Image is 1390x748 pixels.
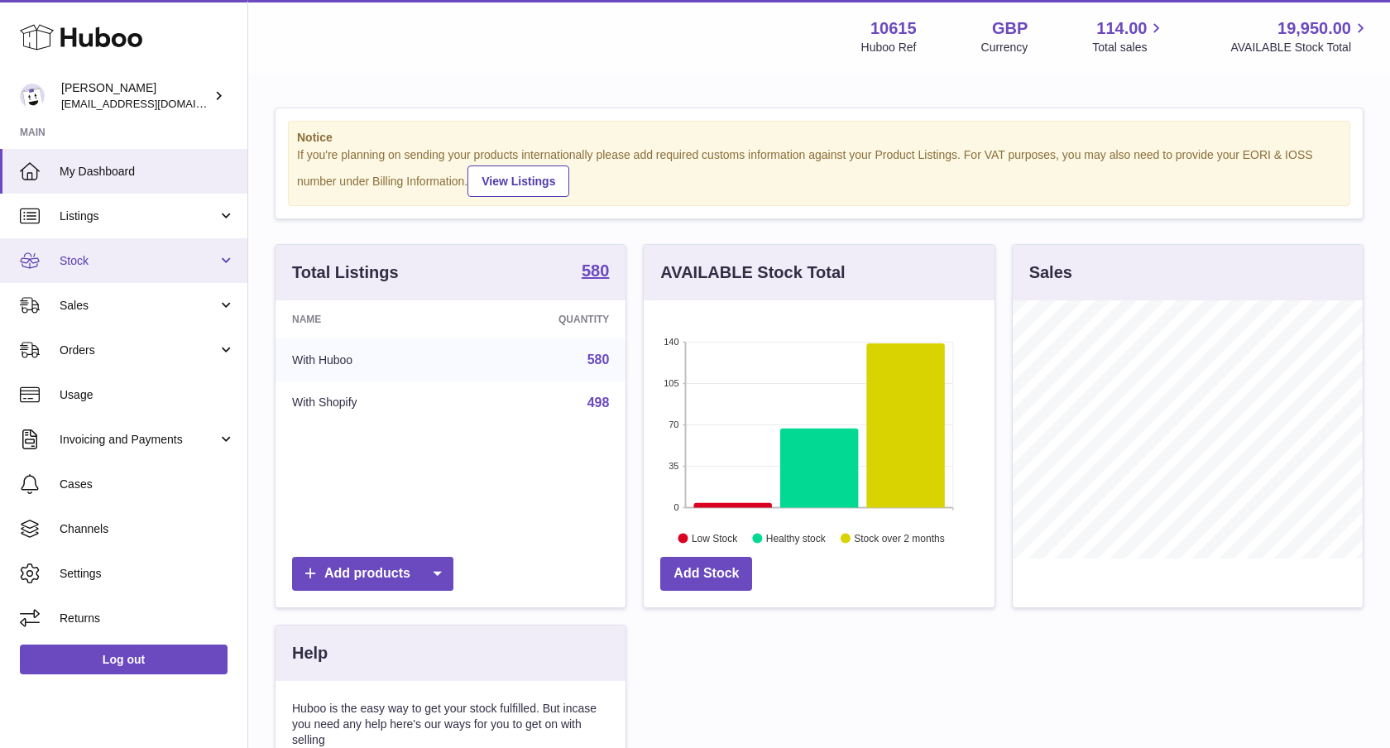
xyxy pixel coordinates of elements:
span: Usage [60,387,235,403]
span: AVAILABLE Stock Total [1230,40,1370,55]
a: Add products [292,557,453,591]
span: Listings [60,209,218,224]
div: [PERSON_NAME] [61,80,210,112]
h3: Sales [1029,261,1072,284]
span: Channels [60,521,235,537]
text: Stock over 2 months [855,532,945,544]
text: 70 [669,420,679,429]
span: Stock [60,253,218,269]
strong: 10615 [870,17,917,40]
img: fulfillment@fable.com [20,84,45,108]
span: 114.00 [1096,17,1147,40]
a: Log out [20,645,228,674]
span: My Dashboard [60,164,235,180]
div: Currency [981,40,1028,55]
a: 114.00 Total sales [1092,17,1166,55]
a: 19,950.00 AVAILABLE Stock Total [1230,17,1370,55]
a: 498 [587,396,610,410]
text: 105 [664,378,678,388]
a: 580 [582,262,609,282]
span: Orders [60,343,218,358]
span: Sales [60,298,218,314]
text: 0 [674,502,679,512]
h3: Total Listings [292,261,399,284]
text: Low Stock [692,532,738,544]
span: 19,950.00 [1277,17,1351,40]
a: View Listings [467,165,569,197]
span: [EMAIL_ADDRESS][DOMAIN_NAME] [61,97,243,110]
h3: Help [292,642,328,664]
th: Quantity [464,300,625,338]
div: Huboo Ref [861,40,917,55]
a: Add Stock [660,557,752,591]
text: 140 [664,337,678,347]
text: Healthy stock [766,532,827,544]
strong: GBP [992,17,1028,40]
text: 35 [669,461,679,471]
span: Invoicing and Payments [60,432,218,448]
span: Returns [60,611,235,626]
span: Cases [60,477,235,492]
td: With Shopify [276,381,464,424]
span: Settings [60,566,235,582]
th: Name [276,300,464,338]
strong: Notice [297,130,1341,146]
a: 580 [587,352,610,367]
div: If you're planning on sending your products internationally please add required customs informati... [297,147,1341,197]
td: With Huboo [276,338,464,381]
strong: 580 [582,262,609,279]
span: Total sales [1092,40,1166,55]
p: Huboo is the easy way to get your stock fulfilled. But incase you need any help here's our ways f... [292,701,609,748]
h3: AVAILABLE Stock Total [660,261,845,284]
